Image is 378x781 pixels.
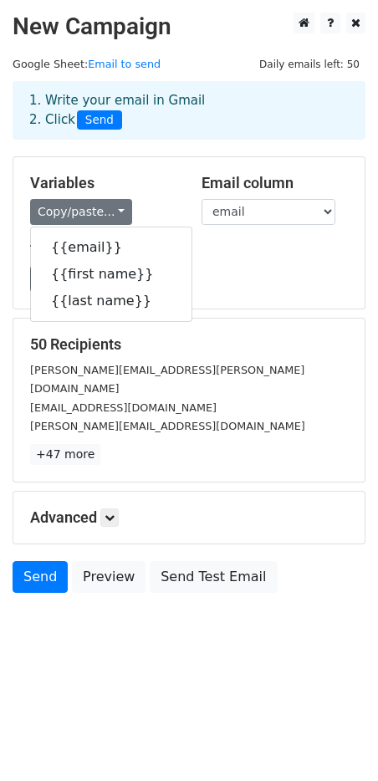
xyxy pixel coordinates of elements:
small: [EMAIL_ADDRESS][DOMAIN_NAME] [30,401,217,414]
small: [PERSON_NAME][EMAIL_ADDRESS][PERSON_NAME][DOMAIN_NAME] [30,364,304,396]
a: Daily emails left: 50 [253,58,365,70]
h5: 50 Recipients [30,335,348,354]
a: Send Test Email [150,561,277,593]
div: 1. Write your email in Gmail 2. Click [17,91,361,130]
small: Google Sheet: [13,58,161,70]
a: Send [13,561,68,593]
iframe: Chat Widget [294,701,378,781]
a: Preview [72,561,146,593]
a: {{first name}} [31,261,192,288]
small: [PERSON_NAME][EMAIL_ADDRESS][DOMAIN_NAME] [30,420,305,432]
a: {{email}} [31,234,192,261]
a: {{last name}} [31,288,192,314]
a: Email to send [88,58,161,70]
h5: Advanced [30,508,348,527]
h2: New Campaign [13,13,365,41]
h5: Email column [202,174,348,192]
a: +47 more [30,444,100,465]
h5: Variables [30,174,176,192]
span: Send [77,110,122,130]
a: Copy/paste... [30,199,132,225]
span: Daily emails left: 50 [253,55,365,74]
